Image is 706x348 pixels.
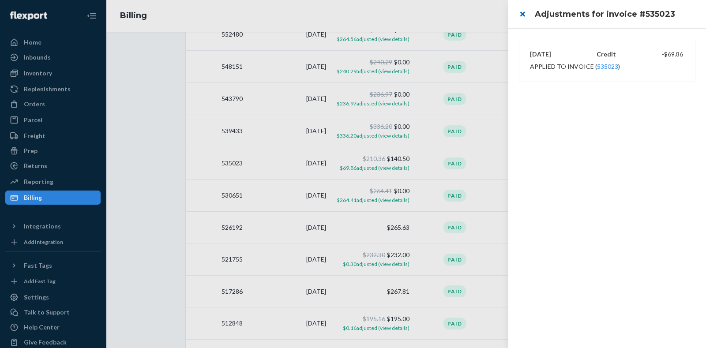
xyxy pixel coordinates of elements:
[535,8,695,20] h3: Adjustments for invoice #535023
[514,5,531,23] button: close
[530,62,620,71] div: Applied to invoice ( )
[597,62,618,71] button: 535023
[530,50,581,59] p: [DATE]
[581,50,632,59] p: Credit
[632,50,683,59] div: -$69.86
